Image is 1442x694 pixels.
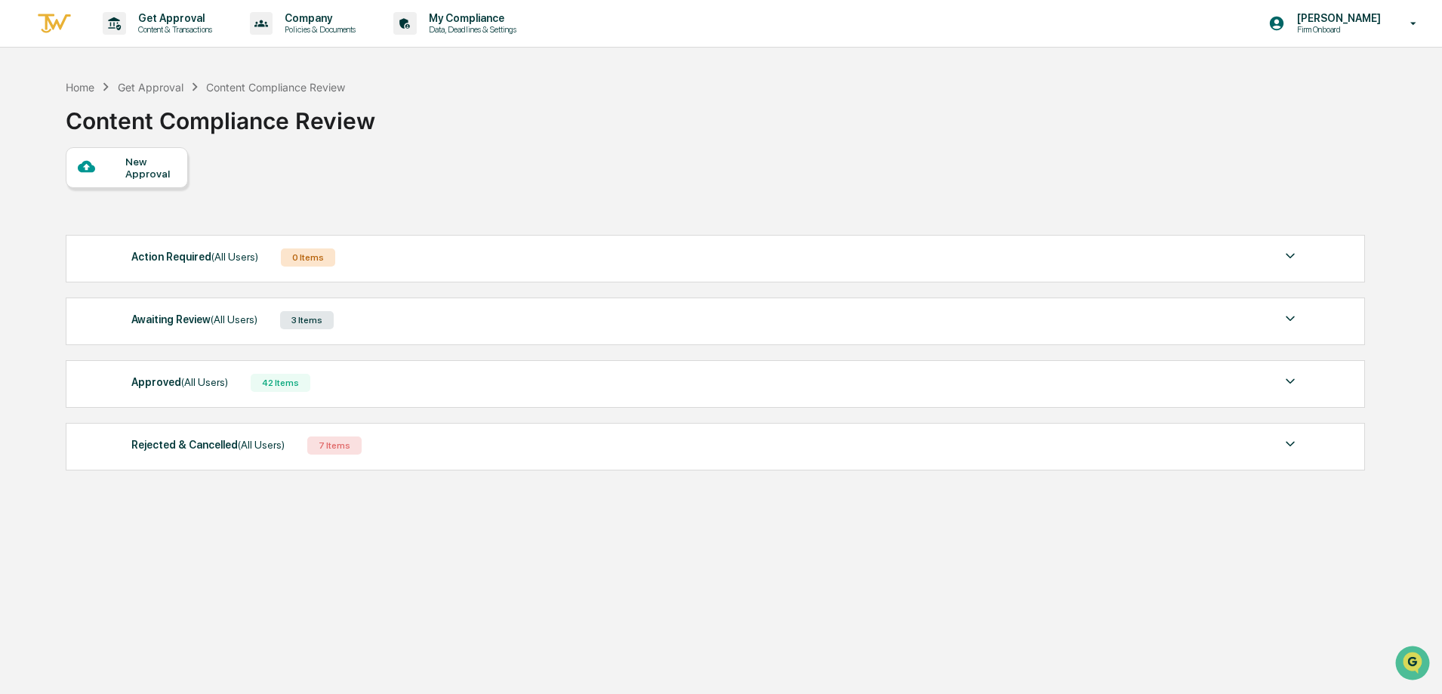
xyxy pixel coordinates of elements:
p: My Compliance [417,12,524,24]
div: 3 Items [280,311,334,329]
div: 42 Items [251,374,310,392]
p: Policies & Documents [273,24,363,35]
button: Start new chat [257,120,275,138]
img: caret [1281,372,1299,390]
a: 🗄️Attestations [103,184,193,211]
img: 1746055101610-c473b297-6a78-478c-a979-82029cc54cd1 [15,116,42,143]
div: 🔎 [15,221,27,233]
span: Pylon [150,256,183,267]
div: 🖐️ [15,192,27,204]
a: 🖐️Preclearance [9,184,103,211]
img: caret [1281,310,1299,328]
div: Approved [131,372,228,392]
span: (All Users) [238,439,285,451]
div: 🗄️ [109,192,122,204]
iframe: Open customer support [1394,644,1434,685]
p: Firm Onboard [1285,24,1388,35]
div: Content Compliance Review [206,81,345,94]
div: Awaiting Review [131,310,257,329]
span: (All Users) [211,313,257,325]
a: 🔎Data Lookup [9,213,101,240]
p: [PERSON_NAME] [1285,12,1388,24]
span: Data Lookup [30,219,95,234]
img: caret [1281,435,1299,453]
input: Clear [39,69,249,85]
div: Get Approval [118,81,183,94]
div: New Approval [125,156,176,180]
span: Attestations [125,190,187,205]
div: Rejected & Cancelled [131,435,285,455]
p: Company [273,12,363,24]
span: (All Users) [211,251,258,263]
div: Start new chat [51,116,248,131]
div: Home [66,81,94,94]
div: We're available if you need us! [51,131,191,143]
img: caret [1281,247,1299,265]
p: Get Approval [126,12,220,24]
span: (All Users) [181,376,228,388]
a: Powered byPylon [106,255,183,267]
p: How can we help? [15,32,275,56]
div: 0 Items [281,248,335,267]
div: 7 Items [307,436,362,455]
div: Action Required [131,247,258,267]
span: Preclearance [30,190,97,205]
div: Content Compliance Review [66,95,375,134]
p: Content & Transactions [126,24,220,35]
p: Data, Deadlines & Settings [417,24,524,35]
img: logo [36,11,72,36]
